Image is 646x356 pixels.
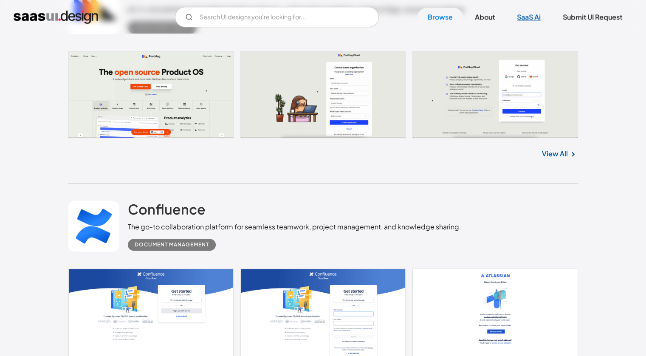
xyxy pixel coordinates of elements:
a: About [465,8,505,26]
a: Confluence [128,201,206,222]
input: Search UI designs you're looking for... [175,7,379,27]
a: SaaS Ai [507,8,551,26]
form: Email Form [175,7,379,27]
a: View All [542,149,568,159]
a: home [14,10,98,24]
h2: Confluence [128,201,206,218]
a: Browse [418,8,463,26]
a: Submit UI Request [553,8,632,26]
div: Document Management [135,240,209,250]
div: The go-to collaboration platform for seamless teamwork, project management, and knowledge sharing. [128,222,461,232]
